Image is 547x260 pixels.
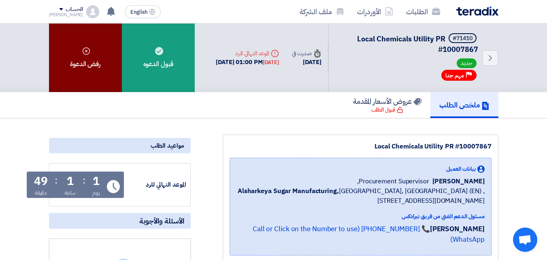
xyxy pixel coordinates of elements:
[513,228,537,252] div: Open chat
[66,6,83,13] div: الحساب
[439,100,490,110] h5: ملخص الطلب
[92,189,100,197] div: يوم
[263,58,279,67] div: [DATE]
[93,176,100,187] div: 1
[293,2,351,21] a: ملف الشركة
[125,5,161,18] button: English
[456,6,498,16] img: Teradix logo
[130,9,147,15] span: English
[292,49,321,58] div: صدرت في
[49,24,122,92] div: رفض الدعوة
[445,72,464,80] span: مهم جدا
[83,173,85,188] div: :
[453,36,473,41] div: #71410
[357,33,478,55] span: Local Chemicals Utility PR #10007867
[432,176,485,186] span: [PERSON_NAME]
[35,189,47,197] div: دقيقة
[430,224,485,234] strong: [PERSON_NAME]
[236,212,485,221] div: مسئول الدعم الفني من فريق تيرادكس
[371,106,403,114] div: قبول الطلب
[64,189,76,197] div: ساعة
[67,176,74,187] div: 1
[126,180,186,189] div: الموعد النهائي للرد
[236,186,485,206] span: [GEOGRAPHIC_DATA], [GEOGRAPHIC_DATA] (EN) ,[STREET_ADDRESS][DOMAIN_NAME]
[353,97,421,106] h5: عروض الأسعار المقدمة
[34,176,48,187] div: 49
[49,138,191,153] div: مواعيد الطلب
[292,58,321,67] div: [DATE]
[457,58,477,68] span: جديد
[86,5,99,18] img: profile_test.png
[351,2,400,21] a: الأوردرات
[430,92,498,118] a: ملخص الطلب
[216,49,279,58] div: الموعد النهائي للرد
[338,33,478,54] h5: Local Chemicals Utility PR #10007867
[216,58,279,67] div: [DATE] 01:00 PM
[230,142,492,151] div: Local Chemicals Utility PR #10007867
[55,173,57,188] div: :
[344,92,430,118] a: عروض الأسعار المقدمة قبول الطلب
[49,13,83,17] div: [PERSON_NAME]
[238,186,339,196] b: Alsharkeya Sugar Manufacturing,
[446,165,476,173] span: بيانات العميل
[400,2,447,21] a: الطلبات
[139,216,184,226] span: الأسئلة والأجوبة
[122,24,195,92] div: قبول الدعوه
[253,224,485,245] a: 📞 [PHONE_NUMBER] (Call or Click on the Number to use WhatsApp)
[357,176,429,186] span: Procurement Supervisor,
